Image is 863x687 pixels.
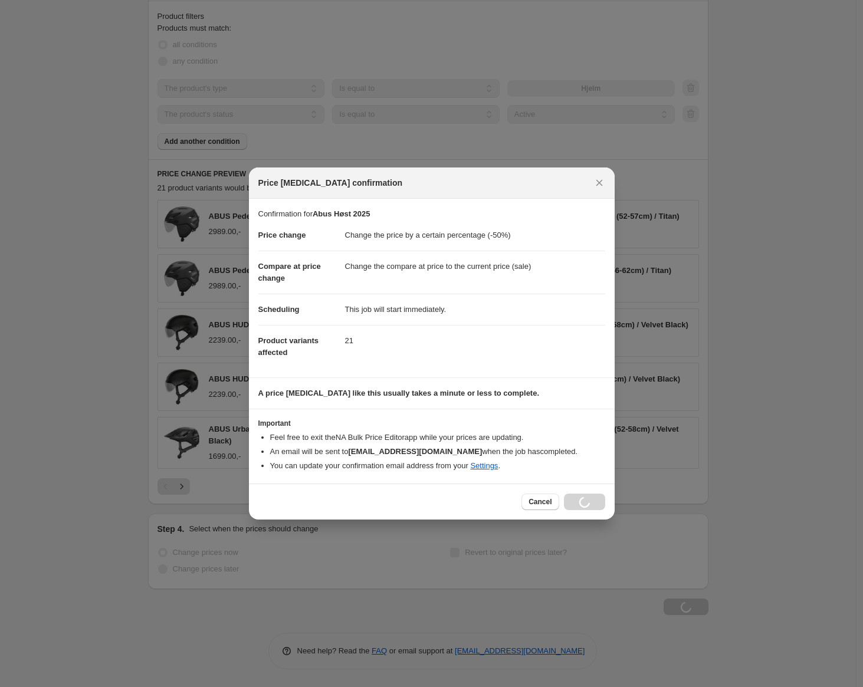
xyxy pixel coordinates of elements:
dd: Change the price by a certain percentage (-50%) [345,220,605,251]
dd: This job will start immediately. [345,294,605,325]
li: You can update your confirmation email address from your . [270,460,605,472]
span: Cancel [529,497,552,507]
span: Price change [258,231,306,239]
li: An email will be sent to when the job has completed . [270,446,605,458]
dd: Change the compare at price to the current price (sale) [345,251,605,282]
button: Cancel [521,494,559,510]
button: Close [591,175,608,191]
span: Scheduling [258,305,300,314]
b: A price [MEDICAL_DATA] like this usually takes a minute or less to complete. [258,389,540,397]
h3: Important [258,419,605,428]
b: Abus Høst 2025 [313,209,370,218]
span: Price [MEDICAL_DATA] confirmation [258,177,403,189]
b: [EMAIL_ADDRESS][DOMAIN_NAME] [348,447,482,456]
span: Compare at price change [258,262,321,282]
dd: 21 [345,325,605,356]
li: Feel free to exit the NA Bulk Price Editor app while your prices are updating. [270,432,605,443]
a: Settings [470,461,498,470]
span: Product variants affected [258,336,319,357]
p: Confirmation for [258,208,605,220]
